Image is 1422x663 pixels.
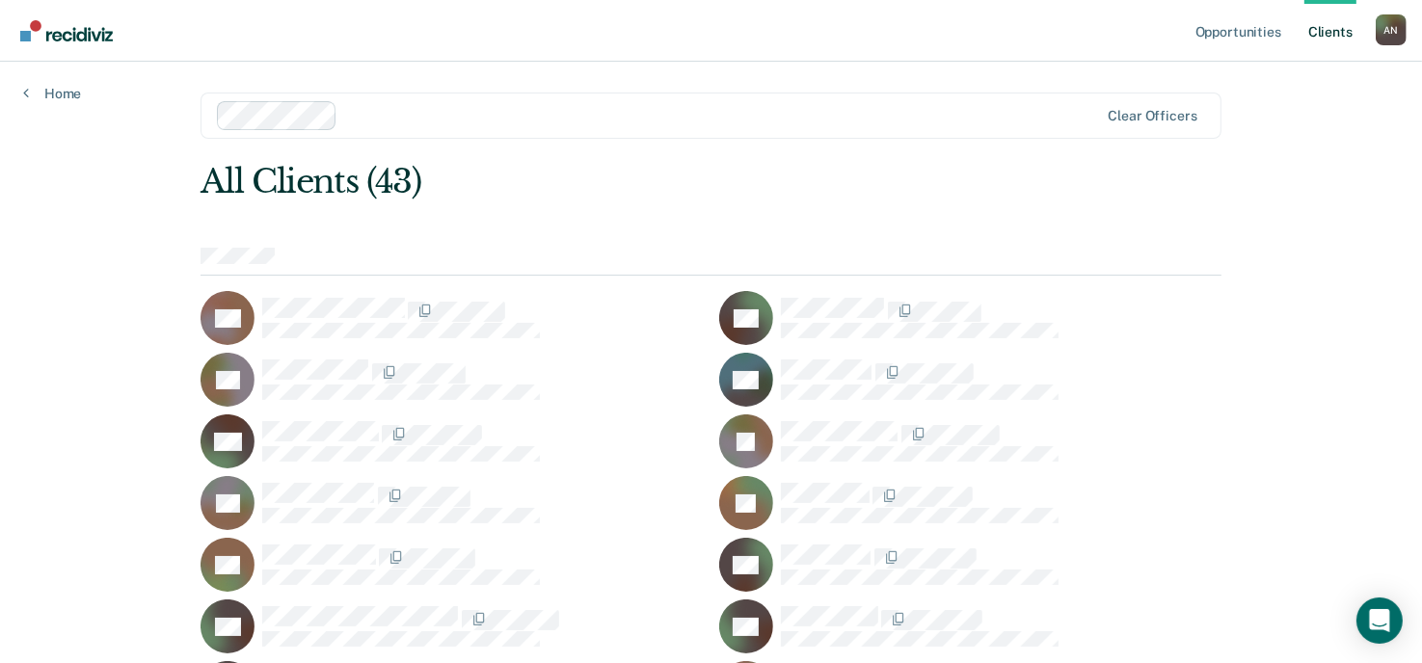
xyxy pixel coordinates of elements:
[20,20,113,41] img: Recidiviz
[1356,597,1403,644] div: Open Intercom Messenger
[201,162,1017,201] div: All Clients (43)
[1109,108,1197,124] div: Clear officers
[1376,14,1407,45] div: A N
[23,85,81,102] a: Home
[1376,14,1407,45] button: Profile dropdown button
